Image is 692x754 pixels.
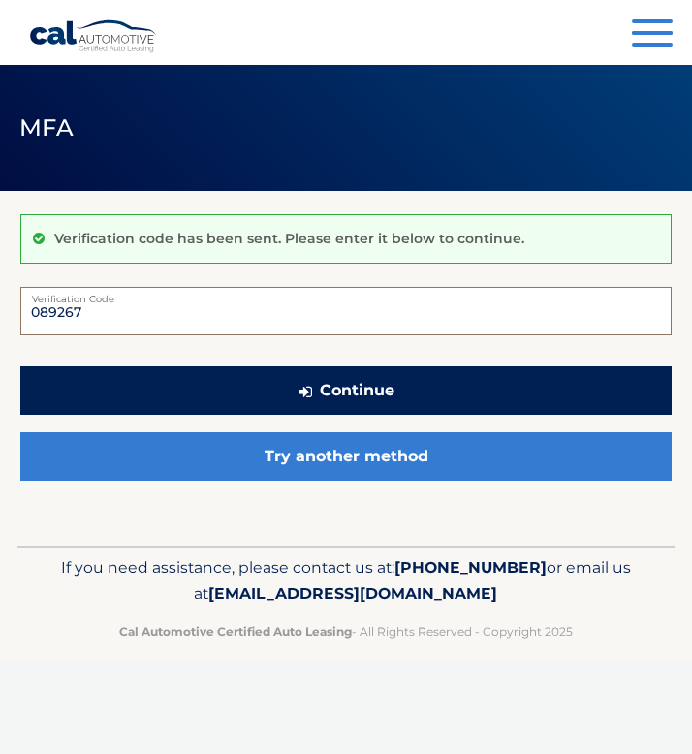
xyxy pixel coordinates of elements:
[632,19,673,51] button: Menu
[119,624,352,639] strong: Cal Automotive Certified Auto Leasing
[19,113,74,141] span: MFA
[20,287,672,302] label: Verification Code
[47,554,645,610] p: If you need assistance, please contact us at: or email us at
[47,621,645,642] p: - All Rights Reserved - Copyright 2025
[20,432,672,481] a: Try another method
[20,366,672,415] button: Continue
[394,558,547,577] span: [PHONE_NUMBER]
[20,287,672,335] input: Verification Code
[208,584,497,603] span: [EMAIL_ADDRESS][DOMAIN_NAME]
[54,230,524,247] p: Verification code has been sent. Please enter it below to continue.
[29,19,158,53] a: Cal Automotive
